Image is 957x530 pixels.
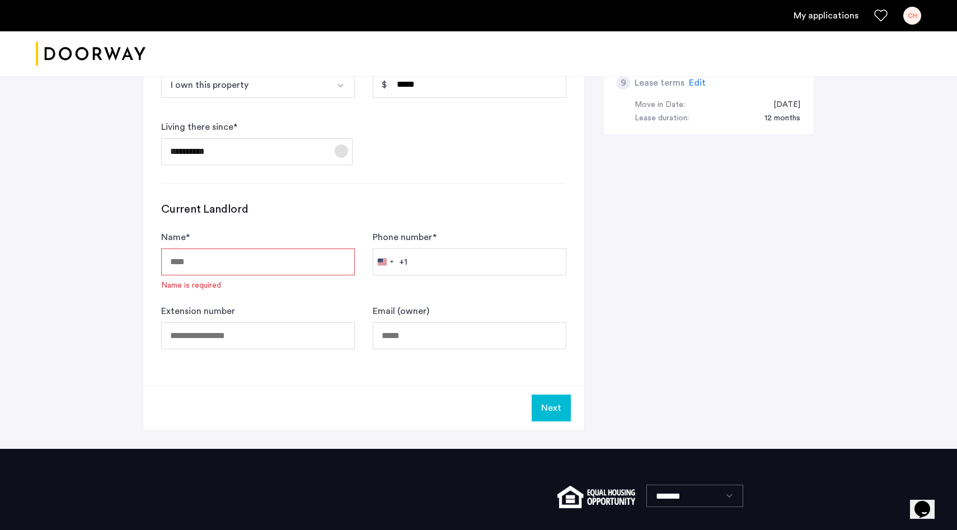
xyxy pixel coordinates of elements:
[794,9,859,22] a: My application
[335,144,348,158] button: Open calendar
[635,76,684,90] h5: Lease terms
[903,7,921,25] div: CH
[762,99,800,112] div: 10/01/2025
[373,304,429,318] label: Email (owner)
[36,33,146,75] a: Cazamio logo
[161,231,190,244] label: Name *
[161,71,329,98] button: Select option
[689,78,706,87] span: Edit
[874,9,888,22] a: Favorites
[373,231,437,244] label: Phone number *
[161,120,237,134] label: Living there since *
[532,395,571,421] button: Next
[328,71,355,98] button: Select option
[635,99,685,112] div: Move in Date:
[399,255,407,269] div: +1
[161,201,566,217] h3: Current Landlord
[635,112,689,125] div: Lease duration:
[910,485,946,519] iframe: chat widget
[617,76,630,90] div: 9
[373,249,407,275] button: Selected country
[753,112,800,125] div: 12 months
[161,304,235,318] label: Extension number
[646,485,743,507] select: Language select
[557,486,635,508] img: equal-housing.png
[336,81,345,90] img: arrow
[36,33,146,75] img: logo
[161,280,221,291] div: Name is required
